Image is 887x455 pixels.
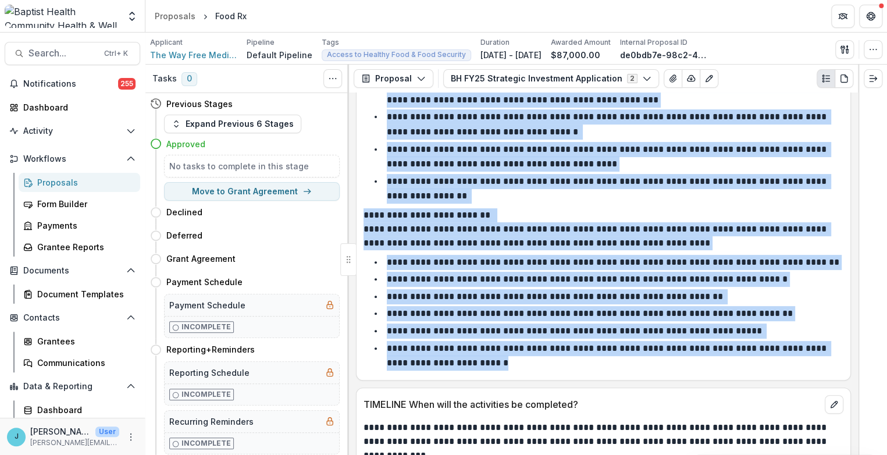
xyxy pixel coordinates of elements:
[118,78,136,90] span: 255
[551,37,611,48] p: Awarded Amount
[5,377,140,396] button: Open Data & Reporting
[166,138,205,150] h4: Approved
[155,10,195,22] div: Proposals
[166,343,255,356] h4: Reporting+Reminders
[19,173,140,192] a: Proposals
[166,206,202,218] h4: Declined
[37,219,131,232] div: Payments
[700,69,718,88] button: Edit as form
[5,261,140,280] button: Open Documents
[620,49,707,61] p: de0bdb7e-98c2-4424-ad37-8ed6376a8a5d
[5,98,140,117] a: Dashboard
[37,357,131,369] div: Communications
[23,266,122,276] span: Documents
[150,37,183,48] p: Applicant
[150,8,200,24] a: Proposals
[23,313,122,323] span: Contacts
[150,49,237,61] a: The Way Free Medical Clinic, Inc.
[166,98,233,110] h4: Previous Stages
[23,101,131,113] div: Dashboard
[169,367,250,379] h5: Reporting Schedule
[23,382,122,392] span: Data & Reporting
[551,49,600,61] p: $87,000.00
[19,353,140,372] a: Communications
[825,395,843,414] button: edit
[37,404,131,416] div: Dashboard
[247,37,275,48] p: Pipeline
[181,389,231,400] p: Incomplete
[864,69,882,88] button: Expand right
[19,400,140,420] a: Dashboard
[37,335,131,347] div: Grantees
[95,426,119,437] p: User
[166,229,202,241] h4: Deferred
[37,176,131,189] div: Proposals
[5,122,140,140] button: Open Activity
[5,74,140,93] button: Notifications255
[354,69,433,88] button: Proposal
[19,285,140,304] a: Document Templates
[29,48,97,59] span: Search...
[831,5,854,28] button: Partners
[181,322,231,332] p: Incomplete
[859,5,882,28] button: Get Help
[664,69,682,88] button: View Attached Files
[169,415,254,428] h5: Recurring Reminders
[152,74,177,84] h3: Tasks
[443,69,659,88] button: BH FY25 Strategic Investment Application2
[215,10,247,22] div: Food Rx
[5,5,119,28] img: Baptist Health Community Health & Well Being logo
[15,433,19,440] div: Jennifer
[19,332,140,351] a: Grantees
[124,430,138,444] button: More
[181,438,231,449] p: Incomplete
[817,69,835,88] button: Plaintext view
[19,237,140,257] a: Grantee Reports
[327,51,466,59] span: Access to Healthy Food & Food Security
[23,154,122,164] span: Workflows
[19,194,140,214] a: Form Builder
[30,425,91,438] p: [PERSON_NAME]
[37,288,131,300] div: Document Templates
[23,126,122,136] span: Activity
[37,241,131,253] div: Grantee Reports
[480,49,542,61] p: [DATE] - [DATE]
[322,37,339,48] p: Tags
[124,5,140,28] button: Open entity switcher
[5,42,140,65] button: Search...
[164,115,301,133] button: Expand Previous 6 Stages
[164,182,340,201] button: Move to Grant Agreement
[166,253,236,265] h4: Grant Agreement
[620,37,687,48] p: Internal Proposal ID
[480,37,510,48] p: Duration
[37,198,131,210] div: Form Builder
[150,8,251,24] nav: breadcrumb
[23,79,118,89] span: Notifications
[835,69,853,88] button: PDF view
[166,276,243,288] h4: Payment Schedule
[169,160,334,172] h5: No tasks to complete in this stage
[247,49,312,61] p: Default Pipeline
[30,438,119,448] p: [PERSON_NAME][EMAIL_ADDRESS][PERSON_NAME][DOMAIN_NAME]
[102,47,130,60] div: Ctrl + K
[364,397,820,411] p: TIMELINE When will the activities be completed?
[169,299,245,311] h5: Payment Schedule
[19,216,140,235] a: Payments
[5,150,140,168] button: Open Workflows
[323,69,342,88] button: Toggle View Cancelled Tasks
[5,308,140,327] button: Open Contacts
[181,72,197,86] span: 0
